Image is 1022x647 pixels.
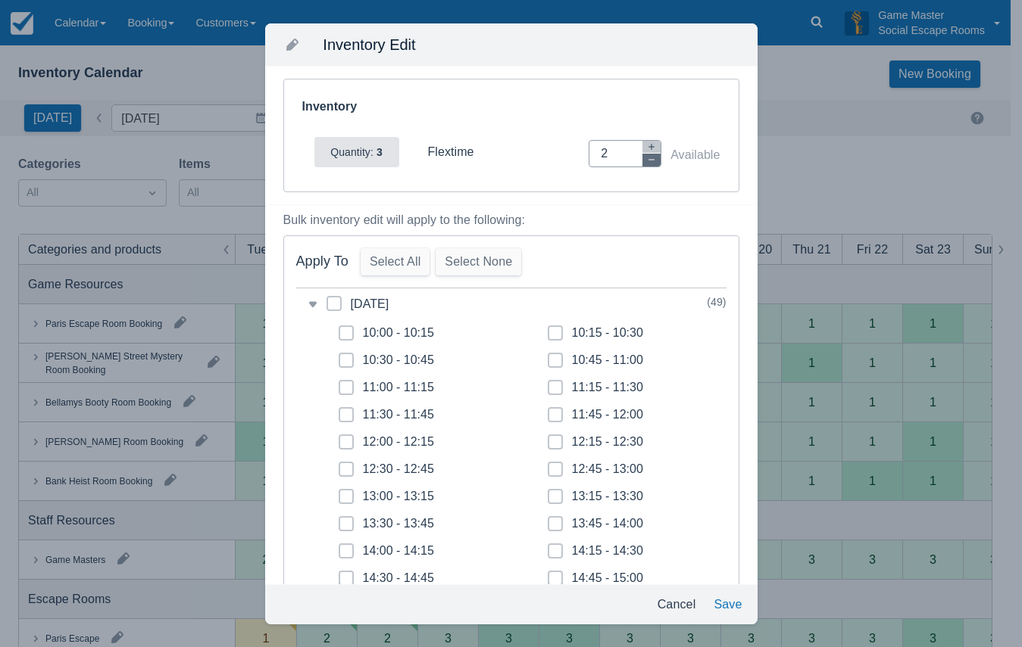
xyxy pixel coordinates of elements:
div: Inventory [302,98,361,116]
div: 12:00 - 12:15 [363,434,434,449]
button: Save [708,591,748,618]
div: 11:00 - 11:15 [363,380,434,395]
div: Apply To [296,253,348,270]
div: ( 49 ) [707,293,726,311]
div: 10:30 - 10:45 [363,353,434,368]
div: 11:45 - 12:00 [572,407,643,422]
div: 11:30 - 11:45 [363,407,434,422]
div: 12:15 - 12:30 [572,434,643,449]
div: 10:15 - 10:30 [572,325,643,341]
div: 13:00 - 13:15 [363,489,434,504]
div: 10:45 - 11:00 [572,353,643,368]
div: Inventory Edit [311,36,751,53]
div: Bulk inventory edit will apply to the following: [283,211,739,229]
div: 11:15 - 11:30 [572,380,643,395]
div: 10:00 - 10:15 [363,325,434,341]
div: 14:15 - 14:30 [572,543,643,558]
span: Quantity: [330,146,373,158]
button: Cancel [652,591,702,618]
button: Select None [436,248,521,275]
div: 14:30 - 14:45 [363,571,434,586]
div: 12:45 - 13:00 [572,462,643,477]
div: 13:45 - 14:00 [572,516,643,531]
div: 12:30 - 12:45 [363,462,434,477]
div: 14:45 - 15:00 [572,571,643,586]
div: Available [670,146,720,164]
h5: [DATE] [327,288,389,319]
button: Select All [361,248,430,275]
div: 14:00 - 14:15 [363,543,434,558]
strong: 3 [373,146,383,158]
span: flextime [428,145,474,158]
div: 13:15 - 13:30 [572,489,643,504]
div: 13:30 - 13:45 [363,516,434,531]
